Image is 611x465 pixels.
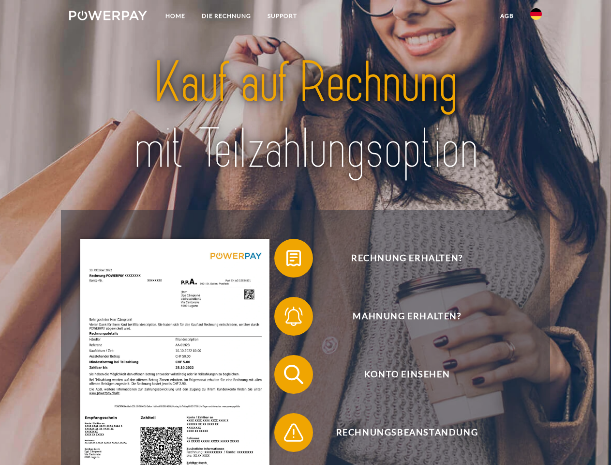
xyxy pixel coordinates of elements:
a: DIE RECHNUNG [194,7,259,25]
img: qb_bill.svg [282,246,306,270]
img: de [530,8,542,20]
img: title-powerpay_de.svg [92,46,519,186]
img: qb_bell.svg [282,304,306,328]
button: Konto einsehen [274,355,526,394]
span: Konto einsehen [288,355,525,394]
img: qb_search.svg [282,362,306,387]
button: Rechnungsbeanstandung [274,413,526,452]
a: Home [157,7,194,25]
button: Mahnung erhalten? [274,297,526,336]
button: Rechnung erhalten? [274,239,526,278]
a: agb [492,7,522,25]
span: Rechnungsbeanstandung [288,413,525,452]
span: Mahnung erhalten? [288,297,525,336]
span: Rechnung erhalten? [288,239,525,278]
a: SUPPORT [259,7,305,25]
img: logo-powerpay-white.svg [69,11,147,20]
img: qb_warning.svg [282,420,306,445]
iframe: Button to launch messaging window [572,426,603,457]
